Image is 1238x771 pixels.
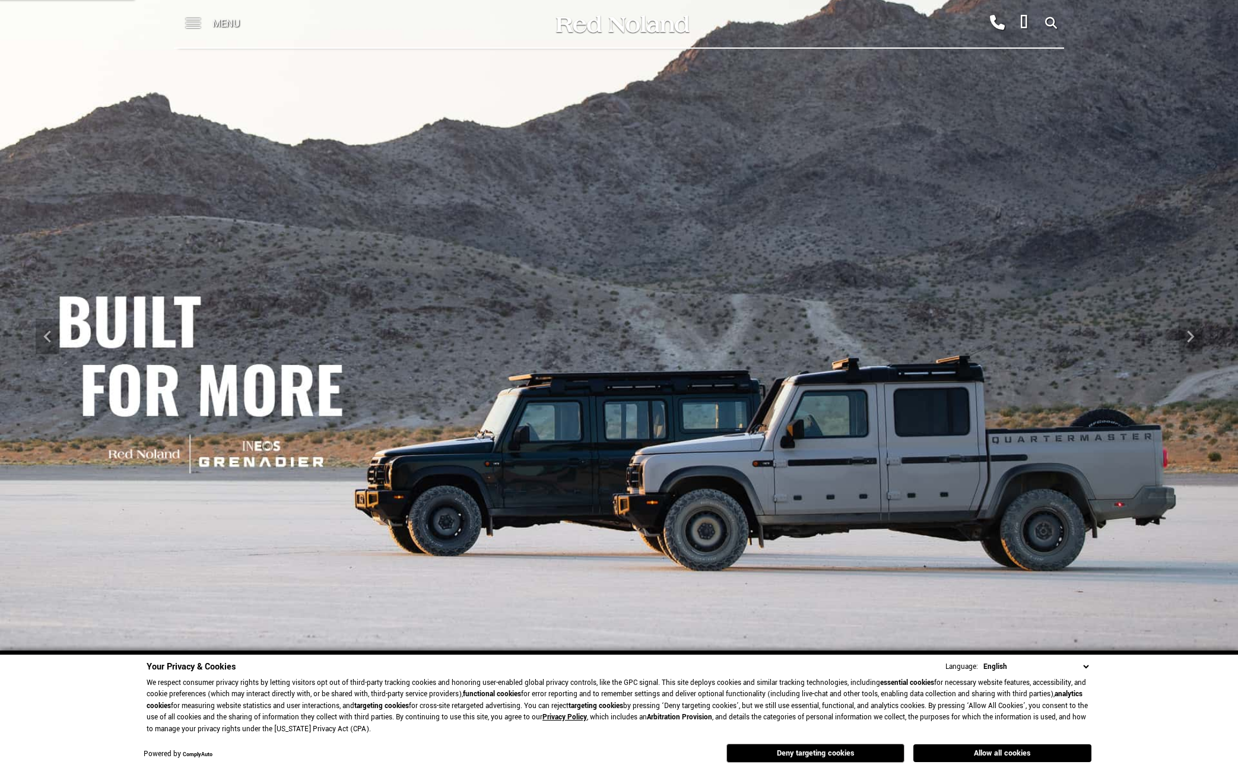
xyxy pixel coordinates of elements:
strong: functional cookies [463,689,521,699]
strong: targeting cookies [569,701,623,711]
a: Privacy Policy [542,712,587,722]
div: Language: [945,663,978,671]
strong: targeting cookies [354,701,409,711]
div: Previous [36,319,59,354]
button: Deny targeting cookies [726,744,904,763]
a: ComplyAuto [183,751,212,759]
strong: Arbitration Provision [647,712,712,722]
img: Red Noland Auto Group [554,14,690,34]
button: Allow all cookies [913,744,1091,762]
span: Your Privacy & Cookies [147,661,236,673]
div: Powered by [144,751,212,759]
select: Language Select [980,661,1091,673]
div: Next [1179,319,1202,354]
strong: essential cookies [880,678,934,688]
p: We respect consumer privacy rights by letting visitors opt out of third-party tracking cookies an... [147,677,1091,735]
